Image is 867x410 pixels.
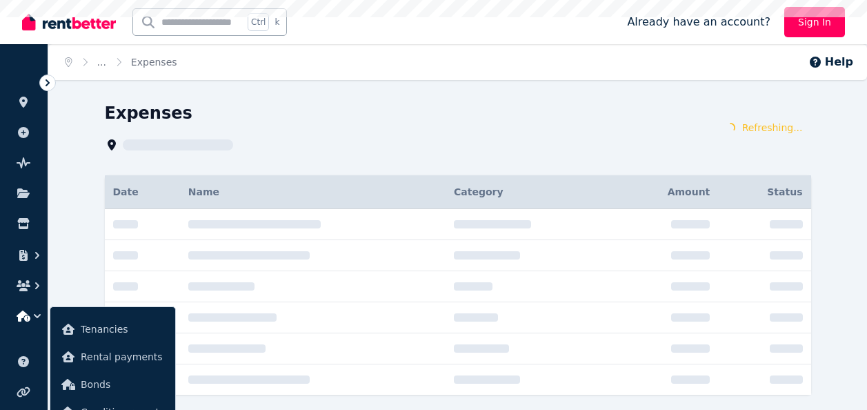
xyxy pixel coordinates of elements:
[613,175,719,209] th: Amount
[22,12,116,32] img: RentBetter
[81,321,164,338] span: Tenancies
[248,13,269,31] span: Ctrl
[742,121,803,135] span: Refreshing...
[784,7,845,37] a: Sign In
[97,57,106,68] span: ...
[105,102,192,124] h1: Expenses
[131,57,177,68] a: Expenses
[81,349,164,365] span: Rental payments
[627,14,770,30] span: Already have an account?
[56,343,170,371] a: Rental payments
[808,54,853,70] button: Help
[180,175,446,209] th: Name
[56,315,170,343] a: Tenancies
[81,376,164,393] span: Bonds
[275,17,279,28] span: k
[56,371,170,398] a: Bonds
[446,175,613,209] th: Category
[718,175,810,209] th: Status
[105,175,180,209] th: Date
[48,44,194,80] nav: Breadcrumb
